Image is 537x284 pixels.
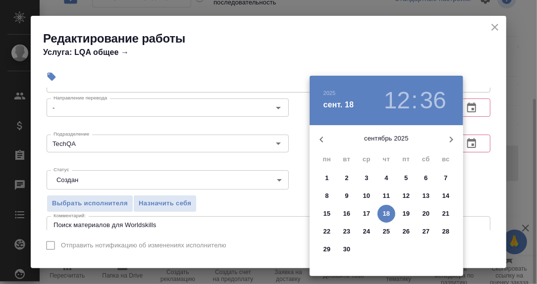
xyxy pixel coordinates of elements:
[397,154,415,164] span: пт
[383,227,390,237] p: 25
[377,154,395,164] span: чт
[411,87,418,114] h3: :
[397,205,415,223] button: 19
[318,187,336,205] button: 8
[437,205,455,223] button: 21
[444,173,447,183] p: 7
[338,223,356,240] button: 23
[338,169,356,187] button: 2
[442,191,450,201] p: 14
[442,227,450,237] p: 28
[323,209,331,219] p: 15
[377,169,395,187] button: 4
[338,240,356,258] button: 30
[323,227,331,237] p: 22
[343,227,351,237] p: 23
[323,90,336,96] button: 2025
[363,209,371,219] p: 17
[397,187,415,205] button: 12
[384,173,388,183] p: 4
[323,99,354,111] button: сент. 18
[323,244,331,254] p: 29
[345,191,348,201] p: 9
[404,173,408,183] p: 5
[338,154,356,164] span: вт
[420,87,446,114] button: 36
[437,154,455,164] span: вс
[318,154,336,164] span: пн
[318,205,336,223] button: 15
[384,87,410,114] button: 12
[318,240,336,258] button: 29
[437,223,455,240] button: 28
[318,223,336,240] button: 22
[343,209,351,219] p: 16
[358,205,376,223] button: 17
[358,223,376,240] button: 24
[343,244,351,254] p: 30
[325,173,328,183] p: 1
[423,209,430,219] p: 20
[377,223,395,240] button: 25
[424,173,428,183] p: 6
[358,169,376,187] button: 3
[383,191,390,201] p: 11
[345,173,348,183] p: 2
[403,191,410,201] p: 12
[423,227,430,237] p: 27
[318,169,336,187] button: 1
[397,169,415,187] button: 5
[442,209,450,219] p: 21
[377,205,395,223] button: 18
[325,191,328,201] p: 8
[365,173,368,183] p: 3
[383,209,390,219] p: 18
[417,169,435,187] button: 6
[417,223,435,240] button: 27
[377,187,395,205] button: 11
[338,187,356,205] button: 9
[417,187,435,205] button: 13
[417,205,435,223] button: 20
[338,205,356,223] button: 16
[363,227,371,237] p: 24
[423,191,430,201] p: 13
[417,154,435,164] span: сб
[358,187,376,205] button: 10
[403,227,410,237] p: 26
[333,134,439,143] p: сентябрь 2025
[363,191,371,201] p: 10
[397,223,415,240] button: 26
[358,154,376,164] span: ср
[437,187,455,205] button: 14
[403,209,410,219] p: 19
[437,169,455,187] button: 7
